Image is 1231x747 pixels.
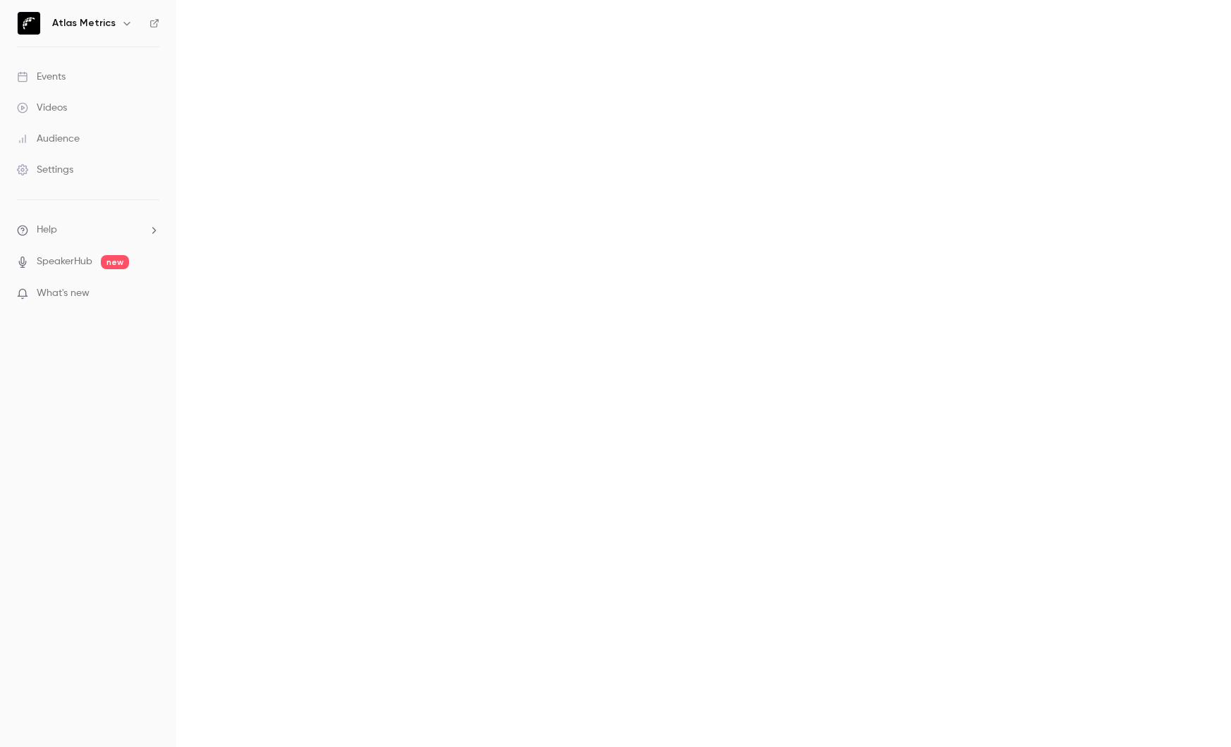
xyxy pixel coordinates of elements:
img: Atlas Metrics [18,12,40,35]
a: SpeakerHub [37,254,92,269]
li: help-dropdown-opener [17,223,159,237]
div: Audience [17,132,80,146]
h6: Atlas Metrics [52,16,116,30]
div: Videos [17,101,67,115]
div: Settings [17,163,73,177]
span: new [101,255,129,269]
div: Events [17,70,66,84]
span: What's new [37,286,90,301]
span: Help [37,223,57,237]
